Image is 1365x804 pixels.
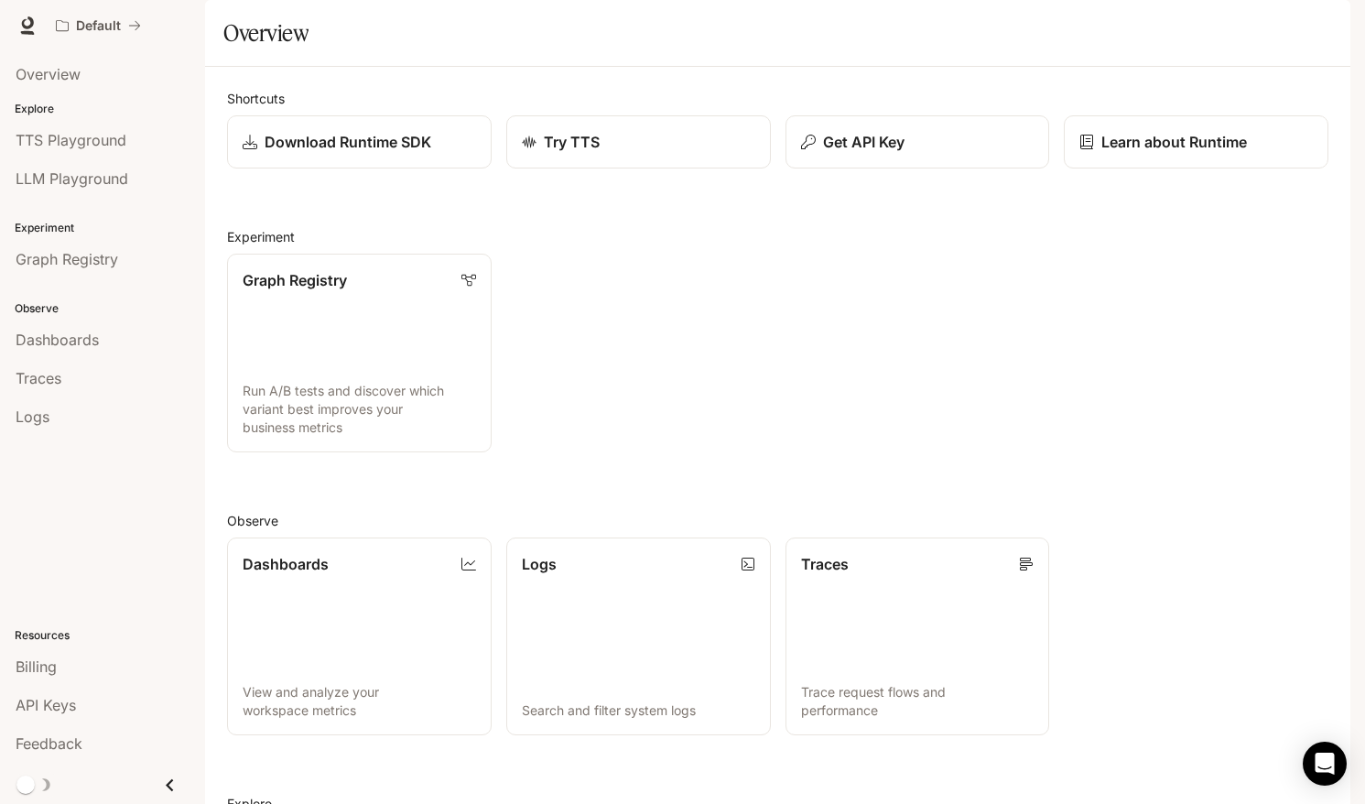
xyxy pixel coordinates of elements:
[522,701,755,720] p: Search and filter system logs
[265,131,431,153] p: Download Runtime SDK
[227,511,1328,530] h2: Observe
[1303,742,1347,786] div: Open Intercom Messenger
[243,382,476,437] p: Run A/B tests and discover which variant best improves your business metrics
[785,115,1050,168] button: Get API Key
[227,254,492,452] a: Graph RegistryRun A/B tests and discover which variant best improves your business metrics
[1101,131,1247,153] p: Learn about Runtime
[227,538,492,736] a: DashboardsView and analyze your workspace metrics
[801,683,1035,720] p: Trace request flows and performance
[1064,115,1328,168] a: Learn about Runtime
[522,553,557,575] p: Logs
[506,538,771,736] a: LogsSearch and filter system logs
[823,131,905,153] p: Get API Key
[544,131,600,153] p: Try TTS
[223,15,309,51] h1: Overview
[801,553,849,575] p: Traces
[506,115,771,168] a: Try TTS
[227,89,1328,108] h2: Shortcuts
[243,683,476,720] p: View and analyze your workspace metrics
[785,538,1050,736] a: TracesTrace request flows and performance
[48,7,149,44] button: All workspaces
[243,269,347,291] p: Graph Registry
[76,18,121,34] p: Default
[227,115,492,168] a: Download Runtime SDK
[227,227,1328,246] h2: Experiment
[243,553,329,575] p: Dashboards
